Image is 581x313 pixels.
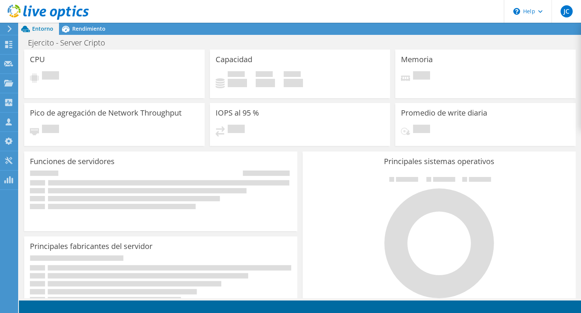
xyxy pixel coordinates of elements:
[72,25,106,32] span: Rendimiento
[413,71,430,81] span: Pendiente
[42,71,59,81] span: Pendiente
[30,109,182,117] h3: Pico de agregación de Network Throughput
[561,5,573,17] span: JC
[216,55,252,64] h3: Capacidad
[30,242,152,250] h3: Principales fabricantes del servidor
[32,25,53,32] span: Entorno
[513,8,520,15] svg: \n
[401,109,487,117] h3: Promedio de write diaria
[308,157,570,166] h3: Principales sistemas operativos
[30,55,45,64] h3: CPU
[284,71,301,79] span: Total
[30,157,115,166] h3: Funciones de servidores
[25,39,117,47] h1: Ejercito - Server Cripto
[401,55,433,64] h3: Memoria
[228,125,245,135] span: Pendiente
[228,79,247,87] h4: 0 GiB
[256,79,275,87] h4: 0 GiB
[216,109,259,117] h3: IOPS al 95 %
[256,71,273,79] span: Libre
[413,125,430,135] span: Pendiente
[42,125,59,135] span: Pendiente
[284,79,303,87] h4: 0 GiB
[228,71,245,79] span: Used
